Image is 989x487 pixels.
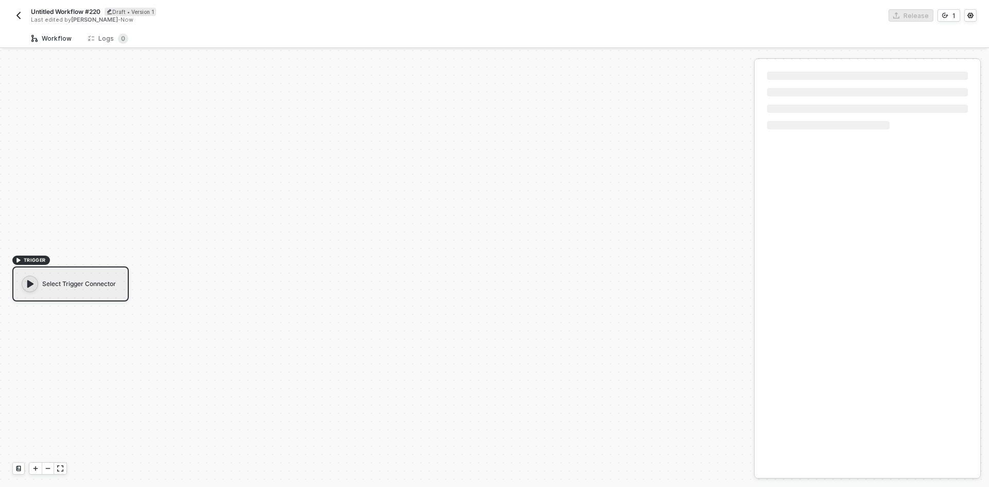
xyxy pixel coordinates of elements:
span: icon-minus [45,465,51,472]
div: Logs [88,33,128,44]
span: icon-play [32,465,39,472]
button: Release [889,9,933,22]
img: back [14,11,23,20]
div: Workflow [31,35,72,43]
span: icon-expand [57,465,63,472]
button: 1 [937,9,960,22]
div: 1 [952,11,956,20]
span: [PERSON_NAME] [71,16,118,23]
div: Draft • Version 1 [105,8,156,16]
div: Select Trigger Connector [12,266,129,301]
sup: 0 [118,33,128,44]
span: Untitled Workflow #220 [31,7,100,16]
div: Last edited by - Now [31,16,471,24]
span: icon-play [15,257,22,263]
span: icon-play [25,279,36,289]
button: back [12,9,25,22]
span: icon-settings [967,12,974,19]
span: icon-edit [107,9,112,14]
span: icon-versioning [942,12,948,19]
span: TRIGGER [24,256,46,264]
